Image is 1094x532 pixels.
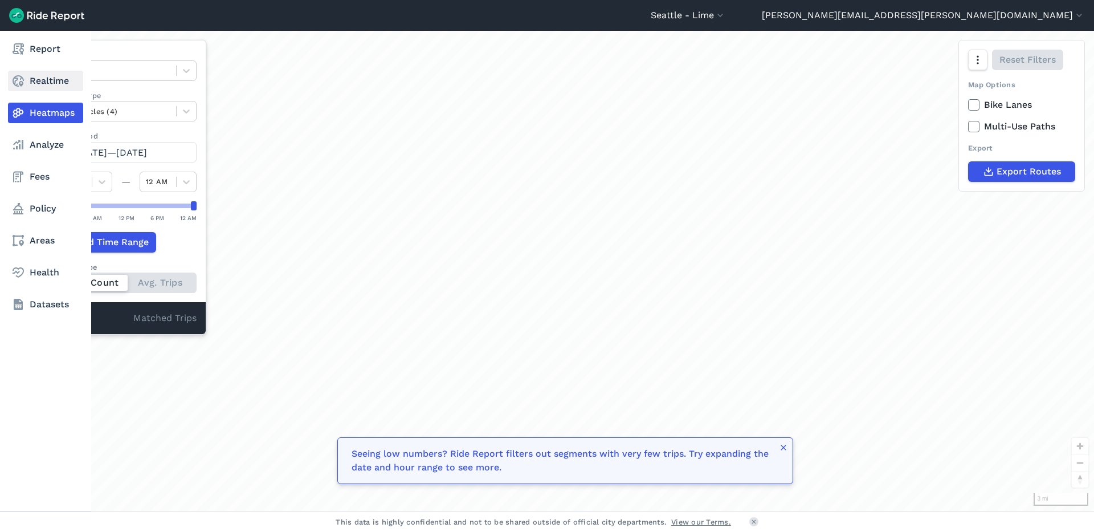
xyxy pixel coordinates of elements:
img: Ride Report [9,8,84,23]
label: Vehicle Type [55,90,197,101]
a: Areas [8,230,83,251]
div: 12 PM [119,213,134,223]
button: Export Routes [968,161,1075,182]
div: 6 AM [88,213,102,223]
span: Add Time Range [76,235,149,249]
a: View our Terms. [671,517,731,527]
button: Add Time Range [55,232,156,253]
div: Export [968,143,1075,153]
span: Export Routes [997,165,1061,178]
button: [DATE]—[DATE] [55,142,197,163]
a: Analyze [8,135,83,155]
div: - [55,311,133,326]
a: Fees [8,166,83,187]
div: — [112,175,140,189]
div: Matched Trips [46,302,206,334]
button: Reset Filters [992,50,1063,70]
div: Map Options [968,79,1075,90]
a: Report [8,39,83,59]
label: Data Period [55,131,197,141]
a: Heatmaps [8,103,83,123]
button: Seattle - Lime [651,9,726,22]
div: 6 PM [150,213,164,223]
div: Count Type [55,262,197,273]
label: Bike Lanes [968,98,1075,112]
a: Datasets [8,294,83,315]
button: [PERSON_NAME][EMAIL_ADDRESS][PERSON_NAME][DOMAIN_NAME] [762,9,1085,22]
span: [DATE]—[DATE] [76,147,147,158]
a: Policy [8,198,83,219]
a: Realtime [8,71,83,91]
label: Multi-Use Paths [968,120,1075,133]
div: 12 AM [180,213,197,223]
div: loading [36,31,1094,511]
a: Health [8,262,83,283]
span: Reset Filters [999,53,1056,67]
label: Data Type [55,50,197,60]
